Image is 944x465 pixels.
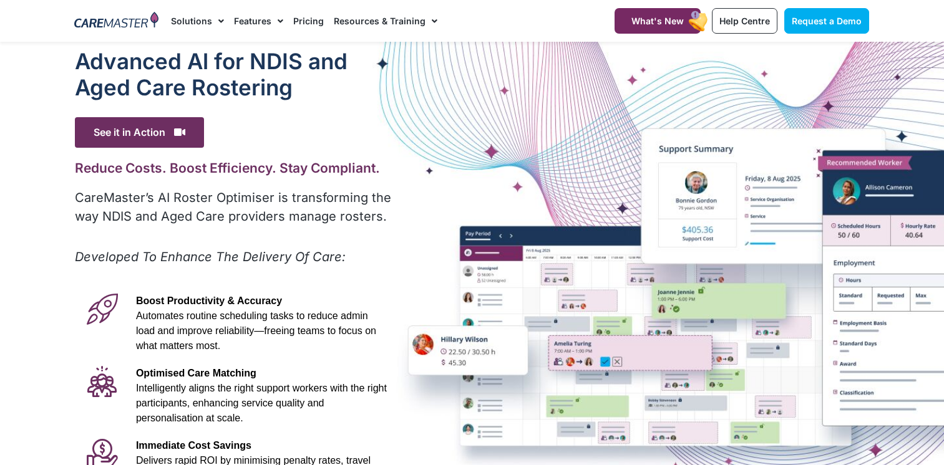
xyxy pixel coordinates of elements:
[784,8,869,34] a: Request a Demo
[136,440,251,451] span: Immediate Cost Savings
[615,8,701,34] a: What's New
[719,16,770,26] span: Help Centre
[712,8,777,34] a: Help Centre
[136,295,282,306] span: Boost Productivity & Accuracy
[631,16,684,26] span: What's New
[74,12,158,31] img: CareMaster Logo
[75,48,394,100] h1: Advanced Al for NDIS and Aged Care Rostering
[75,188,394,226] p: CareMaster’s AI Roster Optimiser is transforming the way NDIS and Aged Care providers manage rost...
[136,383,387,423] span: Intelligently aligns the right support workers with the right participants, enhancing service qua...
[75,249,346,264] em: Developed To Enhance The Delivery Of Care:
[792,16,862,26] span: Request a Demo
[136,368,256,378] span: Optimised Care Matching
[75,160,394,176] h2: Reduce Costs. Boost Efficiency. Stay Compliant.
[75,117,204,148] span: See it in Action
[136,310,376,351] span: Automates routine scheduling tasks to reduce admin load and improve reliability—freeing teams to ...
